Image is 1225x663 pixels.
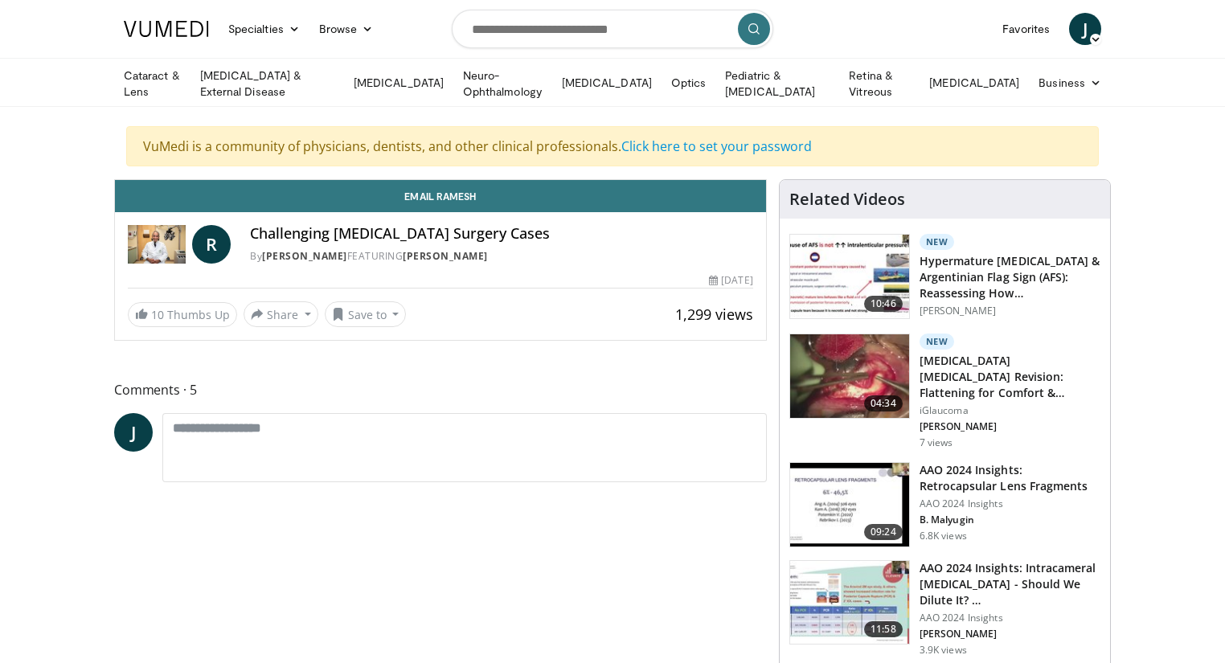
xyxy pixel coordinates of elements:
[864,621,903,637] span: 11:58
[250,225,752,243] h4: Challenging [MEDICAL_DATA] Surgery Cases
[344,67,453,99] a: [MEDICAL_DATA]
[151,307,164,322] span: 10
[920,497,1100,510] p: AAO 2024 Insights
[790,334,909,418] img: 3bd61a99-1ae1-4a9d-a6af-907ad073e0d9.150x105_q85_crop-smart_upscale.jpg
[790,463,909,546] img: 01f52a5c-6a53-4eb2-8a1d-dad0d168ea80.150x105_q85_crop-smart_upscale.jpg
[128,302,237,327] a: 10 Thumbs Up
[453,68,552,100] a: Neuro-Ophthalmology
[920,560,1100,608] h3: AAO 2024 Insights: Intracameral [MEDICAL_DATA] - Should We Dilute It? …
[920,305,1100,317] p: [PERSON_NAME]
[920,530,967,542] p: 6.8K views
[920,404,1100,417] p: iGlaucoma
[192,225,231,264] a: R
[864,296,903,312] span: 10:46
[219,13,309,45] a: Specialties
[114,413,153,452] a: J
[115,180,766,212] a: Email Ramesh
[1069,13,1101,45] a: J
[1029,67,1111,99] a: Business
[709,273,752,288] div: [DATE]
[675,305,753,324] span: 1,299 views
[552,67,662,99] a: [MEDICAL_DATA]
[789,334,1100,449] a: 04:34 New [MEDICAL_DATA] [MEDICAL_DATA] Revision: Flattening for Comfort & Success iGlaucoma [PER...
[621,137,812,155] a: Click here to set your password
[920,334,955,350] p: New
[244,301,318,327] button: Share
[790,235,909,318] img: 40c8dcf9-ac14-45af-8571-bda4a5b229bd.150x105_q85_crop-smart_upscale.jpg
[124,21,209,37] img: VuMedi Logo
[403,249,488,263] a: [PERSON_NAME]
[920,353,1100,401] h3: [MEDICAL_DATA] [MEDICAL_DATA] Revision: Flattening for Comfort & Success
[920,436,953,449] p: 7 views
[191,68,344,100] a: [MEDICAL_DATA] & External Disease
[325,301,407,327] button: Save to
[920,253,1100,301] h3: Hypermature [MEDICAL_DATA] & Argentinian Flag Sign (AFS): Reassessing How…
[715,68,839,100] a: Pediatric & [MEDICAL_DATA]
[864,395,903,411] span: 04:34
[920,420,1100,433] p: [PERSON_NAME]
[452,10,773,48] input: Search topics, interventions
[920,234,955,250] p: New
[920,612,1100,624] p: AAO 2024 Insights
[114,379,767,400] span: Comments 5
[789,560,1100,657] a: 11:58 AAO 2024 Insights: Intracameral [MEDICAL_DATA] - Should We Dilute It? … AAO 2024 Insights [...
[789,462,1100,547] a: 09:24 AAO 2024 Insights: Retrocapsular Lens Fragments AAO 2024 Insights B. Malyugin 6.8K views
[662,67,715,99] a: Optics
[864,524,903,540] span: 09:24
[920,462,1100,494] h3: AAO 2024 Insights: Retrocapsular Lens Fragments
[839,68,920,100] a: Retina & Vitreous
[920,514,1100,526] p: B. Malyugin
[126,126,1099,166] div: VuMedi is a community of physicians, dentists, and other clinical professionals.
[262,249,347,263] a: [PERSON_NAME]
[789,234,1100,321] a: 10:46 New Hypermature [MEDICAL_DATA] & Argentinian Flag Sign (AFS): Reassessing How… [PERSON_NAME]
[789,190,905,209] h4: Related Videos
[114,68,191,100] a: Cataract & Lens
[920,628,1100,640] p: [PERSON_NAME]
[250,249,752,264] div: By FEATURING
[993,13,1059,45] a: Favorites
[920,67,1029,99] a: [MEDICAL_DATA]
[920,644,967,657] p: 3.9K views
[790,561,909,645] img: de733f49-b136-4bdc-9e00-4021288efeb7.150x105_q85_crop-smart_upscale.jpg
[128,225,186,264] img: Dr. Ramesh Ayyala
[309,13,383,45] a: Browse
